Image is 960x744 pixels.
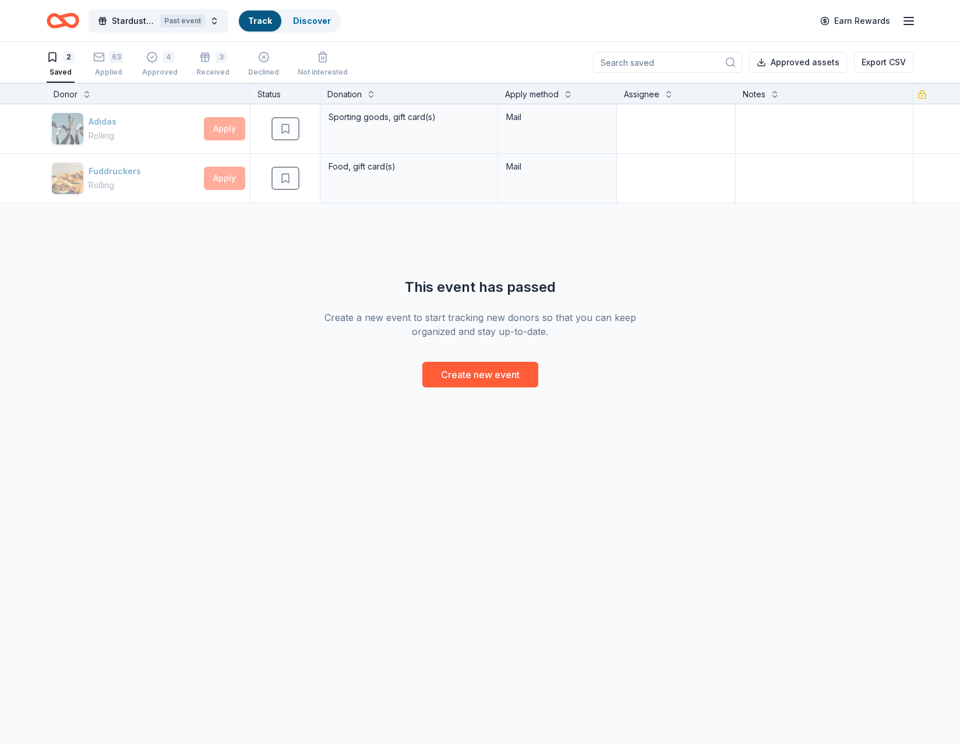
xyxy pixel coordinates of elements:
button: Create new event [422,362,538,387]
a: Track [248,16,272,26]
div: Apply method [505,87,559,101]
div: Assignee [624,87,659,101]
a: Home [47,7,79,34]
button: TrackDiscover [238,9,341,33]
div: Approved [142,68,178,77]
div: Not interested [298,68,348,77]
a: Discover [293,16,331,26]
div: Food, gift card(s) [327,158,490,175]
div: 3 [216,51,227,63]
button: Declined [248,47,279,83]
a: Earn Rewards [813,10,897,31]
button: 4Approved [142,47,178,83]
input: Search saved [593,52,742,73]
div: Mail [506,110,608,124]
div: Declined [248,68,279,77]
button: Export CSV [854,52,913,73]
button: 63Applied [93,47,123,83]
button: 2Saved [47,47,75,83]
span: Stardust Awards & Gala [112,14,156,28]
div: Donation [327,87,362,101]
div: Saved [47,68,75,77]
div: 2 [63,51,75,63]
div: This event has passed [312,278,648,297]
div: Sporting goods, gift card(s) [327,109,490,125]
div: Past event [160,15,205,27]
div: Status [250,83,320,104]
button: Stardust Awards & GalaPast event [89,9,228,33]
div: 63 [110,51,123,63]
div: Create a new event to start tracking new donors so that you can keep organized and stay up-to-date. [312,311,648,338]
button: 3Received [196,47,230,83]
div: Donor [54,87,77,101]
button: Not interested [298,47,348,83]
div: 4 [163,51,174,63]
div: Notes [743,87,765,101]
button: Approved assets [749,52,847,73]
div: Mail [506,160,608,174]
div: Applied [93,68,123,77]
div: Received [196,68,230,77]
